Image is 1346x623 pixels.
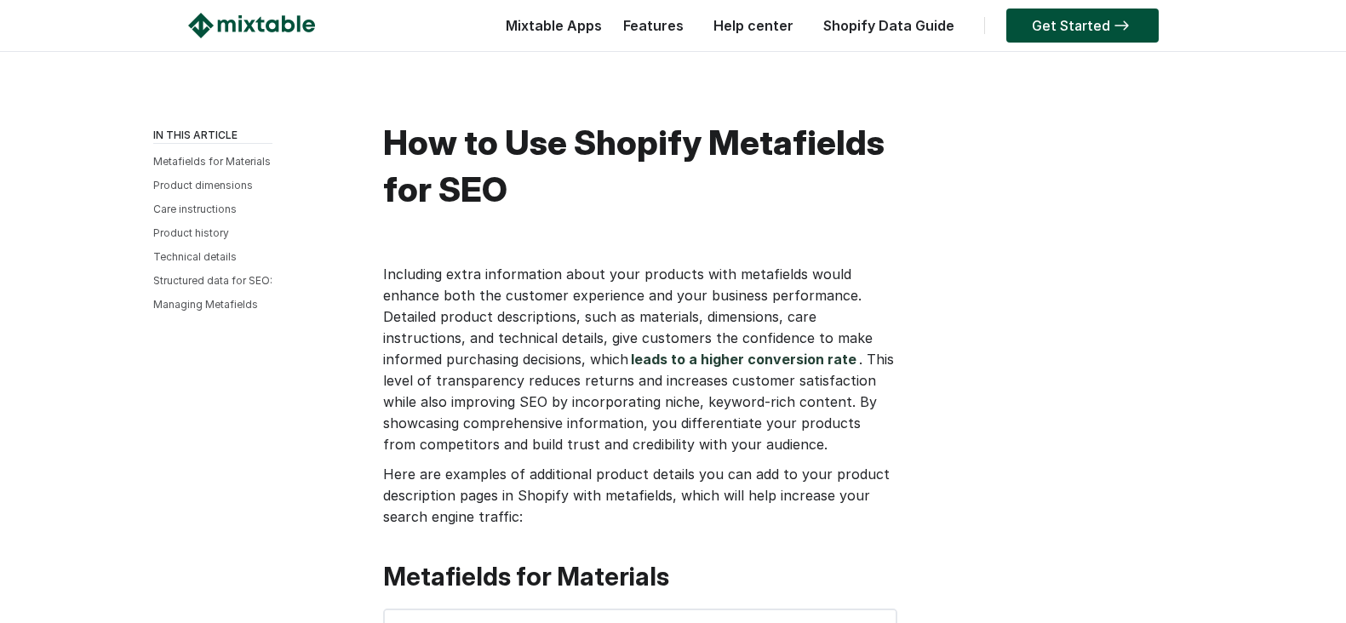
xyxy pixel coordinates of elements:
[815,17,963,34] a: Shopify Data Guide
[383,464,894,528] p: Here are examples of additional product details you can add to your product description pages in ...
[153,298,258,311] a: Managing Metafields
[188,13,315,38] img: Mixtable logo
[153,203,237,215] a: Care instructions
[153,250,237,263] a: Technical details
[615,17,692,34] a: Features
[1006,9,1159,43] a: Get Started
[153,179,253,191] a: Product dimensions
[153,128,272,144] div: IN THIS ARTICLE
[497,13,602,47] div: Mixtable Apps
[153,155,271,168] a: Metafields for Materials
[153,226,229,239] a: Product history
[1110,20,1133,31] img: arrow-right.svg
[383,561,669,592] strong: Metafields for Materials
[383,119,894,213] h1: How to Use Shopify Metafields for SEO
[383,264,894,455] p: Including extra information about your products with metafields would enhance both the customer e...
[628,351,859,368] a: leads to a higher conversion rate
[705,17,802,34] a: Help center
[153,274,272,287] a: Structured data for SEO:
